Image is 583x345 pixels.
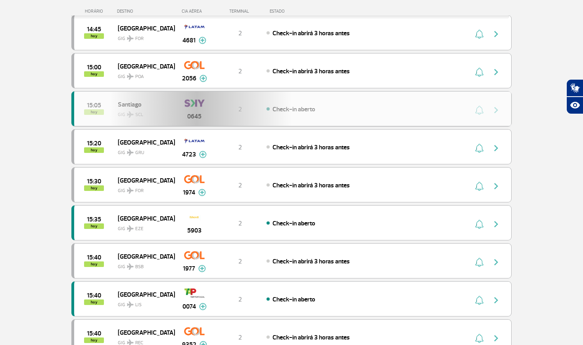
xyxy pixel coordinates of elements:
[491,143,501,153] img: seta-direita-painel-voo.svg
[475,181,483,191] img: sino-painel-voo.svg
[84,299,104,305] span: hoy
[135,187,144,194] span: FOR
[238,143,242,151] span: 2
[87,65,101,70] span: 2025-09-29 15:00:00
[175,9,214,14] div: CIA AÉREA
[135,263,144,271] span: BSB
[491,29,501,39] img: seta-direita-painel-voo.svg
[475,143,483,153] img: sino-painel-voo.svg
[199,303,207,310] img: mais-info-painel-voo.svg
[475,29,483,39] img: sino-painel-voo.svg
[87,255,101,260] span: 2025-09-29 15:40:00
[87,141,101,146] span: 2025-09-29 15:20:00
[491,67,501,77] img: seta-direita-painel-voo.svg
[118,61,169,71] span: [GEOGRAPHIC_DATA]
[566,79,583,97] button: Abrir tradutor de língua de sinais.
[117,9,175,14] div: DESTINO
[135,225,144,233] span: EZE
[199,75,207,82] img: mais-info-painel-voo.svg
[198,265,206,272] img: mais-info-painel-voo.svg
[135,301,142,309] span: LIS
[475,295,483,305] img: sino-painel-voo.svg
[127,149,134,156] img: destiny_airplane.svg
[87,293,101,298] span: 2025-09-29 15:40:00
[135,73,144,80] span: POA
[127,35,134,42] img: destiny_airplane.svg
[84,71,104,77] span: hoy
[199,37,206,44] img: mais-info-painel-voo.svg
[84,33,104,39] span: hoy
[491,181,501,191] img: seta-direita-painel-voo.svg
[118,327,169,337] span: [GEOGRAPHIC_DATA]
[127,263,134,270] img: destiny_airplane.svg
[118,221,169,233] span: GIG
[272,67,350,75] span: Check-in abrirá 3 horas antes
[118,259,169,271] span: GIG
[183,264,195,273] span: 1977
[566,79,583,114] div: Plugin de acessibilidade da Hand Talk.
[182,302,196,311] span: 0074
[187,226,201,235] span: 5903
[238,67,242,75] span: 2
[118,175,169,185] span: [GEOGRAPHIC_DATA]
[182,74,196,83] span: 2056
[214,9,266,14] div: TERMINAL
[238,257,242,265] span: 2
[87,27,101,32] span: 2025-09-29 14:45:00
[87,179,101,184] span: 2025-09-29 15:30:00
[272,257,350,265] span: Check-in abrirá 3 horas antes
[198,189,206,196] img: mais-info-painel-voo.svg
[135,35,144,42] span: FOR
[182,36,196,45] span: 4681
[74,9,117,14] div: HORÁRIO
[491,334,501,343] img: seta-direita-painel-voo.svg
[272,334,350,341] span: Check-in abrirá 3 horas antes
[199,151,207,158] img: mais-info-painel-voo.svg
[491,257,501,267] img: seta-direita-painel-voo.svg
[475,257,483,267] img: sino-painel-voo.svg
[272,295,315,303] span: Check-in aberto
[491,295,501,305] img: seta-direita-painel-voo.svg
[87,217,101,222] span: 2025-09-29 15:35:00
[118,213,169,223] span: [GEOGRAPHIC_DATA]
[127,73,134,80] img: destiny_airplane.svg
[84,185,104,191] span: hoy
[118,145,169,156] span: GIG
[84,337,104,343] span: hoy
[272,29,350,37] span: Check-in abrirá 3 horas antes
[127,225,134,232] img: destiny_airplane.svg
[272,143,350,151] span: Check-in abrirá 3 horas antes
[238,219,242,227] span: 2
[118,183,169,194] span: GIG
[84,223,104,229] span: hoy
[118,31,169,42] span: GIG
[127,187,134,194] img: destiny_airplane.svg
[475,67,483,77] img: sino-painel-voo.svg
[272,219,315,227] span: Check-in aberto
[84,147,104,153] span: hoy
[182,150,196,159] span: 4723
[84,261,104,267] span: hoy
[118,251,169,261] span: [GEOGRAPHIC_DATA]
[127,301,134,308] img: destiny_airplane.svg
[118,137,169,147] span: [GEOGRAPHIC_DATA]
[491,219,501,229] img: seta-direita-painel-voo.svg
[566,97,583,114] button: Abrir recursos assistivos.
[238,181,242,189] span: 2
[238,29,242,37] span: 2
[238,295,242,303] span: 2
[118,23,169,33] span: [GEOGRAPHIC_DATA]
[183,188,195,197] span: 1974
[118,69,169,80] span: GIG
[272,181,350,189] span: Check-in abrirá 3 horas antes
[87,331,101,336] span: 2025-09-29 15:40:00
[475,219,483,229] img: sino-painel-voo.svg
[118,297,169,309] span: GIG
[475,334,483,343] img: sino-painel-voo.svg
[118,289,169,299] span: [GEOGRAPHIC_DATA]
[238,334,242,341] span: 2
[266,9,330,14] div: ESTADO
[135,149,144,156] span: GRU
